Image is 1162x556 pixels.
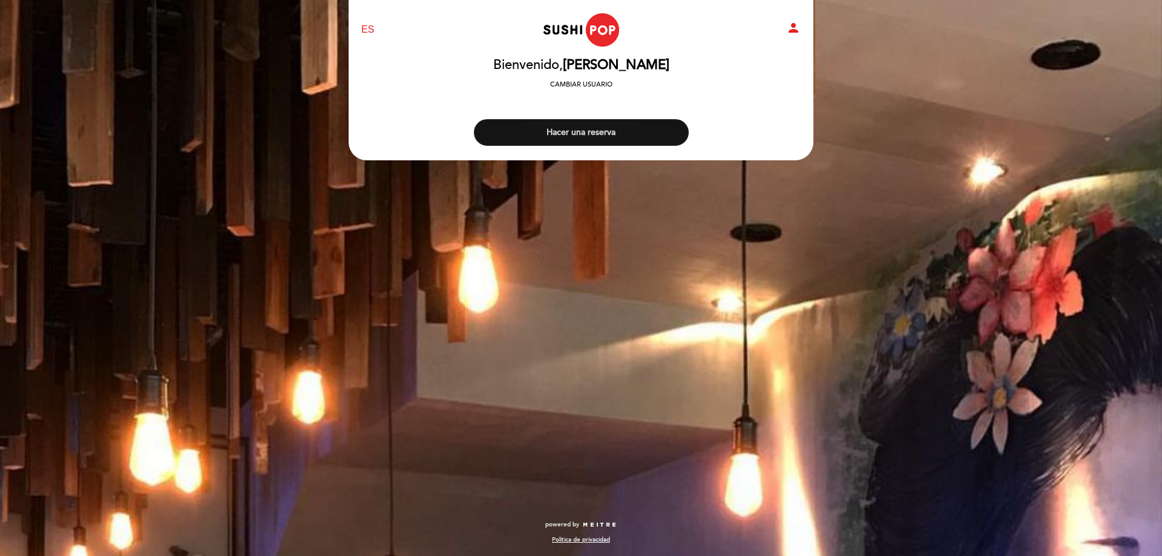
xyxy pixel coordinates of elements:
[786,21,801,39] button: person
[582,522,617,528] img: MEITRE
[547,79,616,90] button: Cambiar usuario
[552,535,610,544] a: Política de privacidad
[474,119,689,146] button: Hacer una reserva
[545,520,579,529] span: powered by
[786,21,801,35] i: person
[563,57,669,73] span: [PERSON_NAME]
[505,13,657,47] a: Sushipop [PERSON_NAME]
[493,58,669,73] h2: Bienvenido,
[545,520,617,529] a: powered by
